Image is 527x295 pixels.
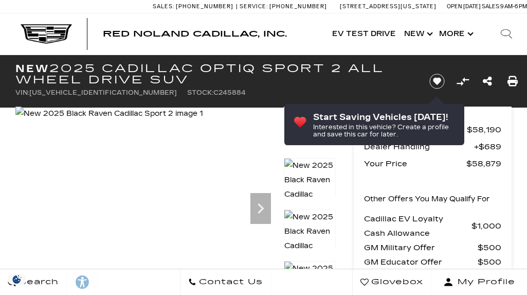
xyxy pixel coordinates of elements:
[369,275,423,289] span: Glovebox
[364,240,501,255] a: GM Military Offer $500
[431,269,527,295] button: Open user profile menu
[364,212,471,240] span: Cadillac EV Loyalty Cash Allowance
[364,123,467,137] span: MSRP
[364,255,501,269] a: GM Educator Offer $500
[478,255,501,269] span: $500
[482,3,500,10] span: Sales:
[21,24,72,44] img: Cadillac Dark Logo with Cadillac White Text
[474,140,501,154] span: $689
[328,13,400,55] a: EV Test Drive
[153,4,236,9] a: Sales: [PHONE_NUMBER]
[187,89,213,96] span: Stock:
[478,240,501,255] span: $500
[483,74,492,89] a: Share this New 2025 Cadillac OPTIQ Sport 2 All Wheel Drive SUV
[15,89,29,96] span: VIN:
[16,275,59,289] span: Search
[400,13,435,55] a: New
[5,274,29,285] section: Click to Open Cookie Consent Modal
[364,157,466,171] span: Your Price
[269,3,327,10] span: [PHONE_NUMBER]
[447,3,481,10] span: Open [DATE]
[507,74,518,89] a: Print this New 2025 Cadillac OPTIQ Sport 2 All Wheel Drive SUV
[364,157,501,171] a: Your Price $58,879
[5,274,29,285] img: Opt-Out Icon
[236,4,330,9] a: Service: [PHONE_NUMBER]
[240,3,268,10] span: Service:
[15,63,414,85] h1: 2025 Cadillac OPTIQ Sport 2 All Wheel Drive SUV
[364,255,478,269] span: GM Educator Offer
[103,30,287,38] a: Red Noland Cadillac, Inc.
[471,219,501,233] span: $1,000
[500,3,527,10] span: 9 AM-6 PM
[426,73,448,90] button: Save vehicle
[435,13,476,55] button: More
[453,275,515,289] span: My Profile
[466,157,501,171] span: $58,879
[364,140,501,154] a: Dealer Handling $689
[250,193,271,224] div: Next
[352,269,431,295] a: Glovebox
[196,275,263,289] span: Contact Us
[180,269,271,295] a: Contact Us
[340,3,437,10] a: [STREET_ADDRESS][US_STATE]
[15,62,49,75] strong: New
[364,192,490,206] p: Other Offers You May Qualify For
[284,107,336,180] img: New 2025 Black Raven Cadillac Sport 2 image 1
[467,123,501,137] span: $58,190
[103,29,287,39] span: Red Noland Cadillac, Inc.
[15,107,203,121] img: New 2025 Black Raven Cadillac Sport 2 image 1
[364,140,474,154] span: Dealer Handling
[364,240,478,255] span: GM Military Offer
[284,158,336,231] img: New 2025 Black Raven Cadillac Sport 2 image 2
[176,3,233,10] span: [PHONE_NUMBER]
[364,123,501,137] a: MSRP $58,190
[29,89,177,96] span: [US_VEHICLE_IDENTIFICATION_NUMBER]
[455,74,470,89] button: Compare vehicle
[153,3,174,10] span: Sales:
[284,210,336,283] img: New 2025 Black Raven Cadillac Sport 2 image 3
[213,89,246,96] span: C245884
[364,212,501,240] a: Cadillac EV Loyalty Cash Allowance $1,000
